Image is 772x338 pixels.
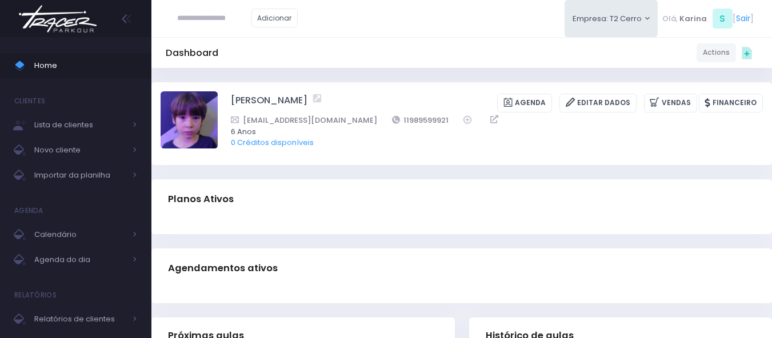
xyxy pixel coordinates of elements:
[34,143,126,158] span: Novo cliente
[231,137,314,148] a: 0 Créditos disponíveis
[679,13,707,25] span: Karina
[166,47,218,59] h5: Dashboard
[736,13,750,25] a: Sair
[168,252,278,284] h3: Agendamentos ativos
[559,94,637,112] a: Editar Dados
[14,199,43,222] h4: Agenda
[658,6,758,31] div: [ ]
[497,94,552,112] a: Agenda
[392,114,449,126] a: 11989599921
[251,9,298,27] a: Adicionar
[34,118,126,132] span: Lista de clientes
[697,43,736,62] a: Actions
[34,252,126,267] span: Agenda do dia
[14,284,57,307] h4: Relatórios
[231,114,377,126] a: [EMAIL_ADDRESS][DOMAIN_NAME]
[662,13,678,25] span: Olá,
[34,168,126,183] span: Importar da planilha
[161,91,218,148] img: João matsoto pereira
[34,312,126,327] span: Relatórios de clientes
[231,126,748,138] span: 6 Anos
[231,94,307,112] a: [PERSON_NAME]
[34,227,126,242] span: Calendário
[713,9,733,29] span: S
[699,94,763,112] a: Financeiro
[168,183,234,215] h3: Planos Ativos
[14,90,45,112] h4: Clientes
[34,58,137,73] span: Home
[644,94,697,112] a: Vendas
